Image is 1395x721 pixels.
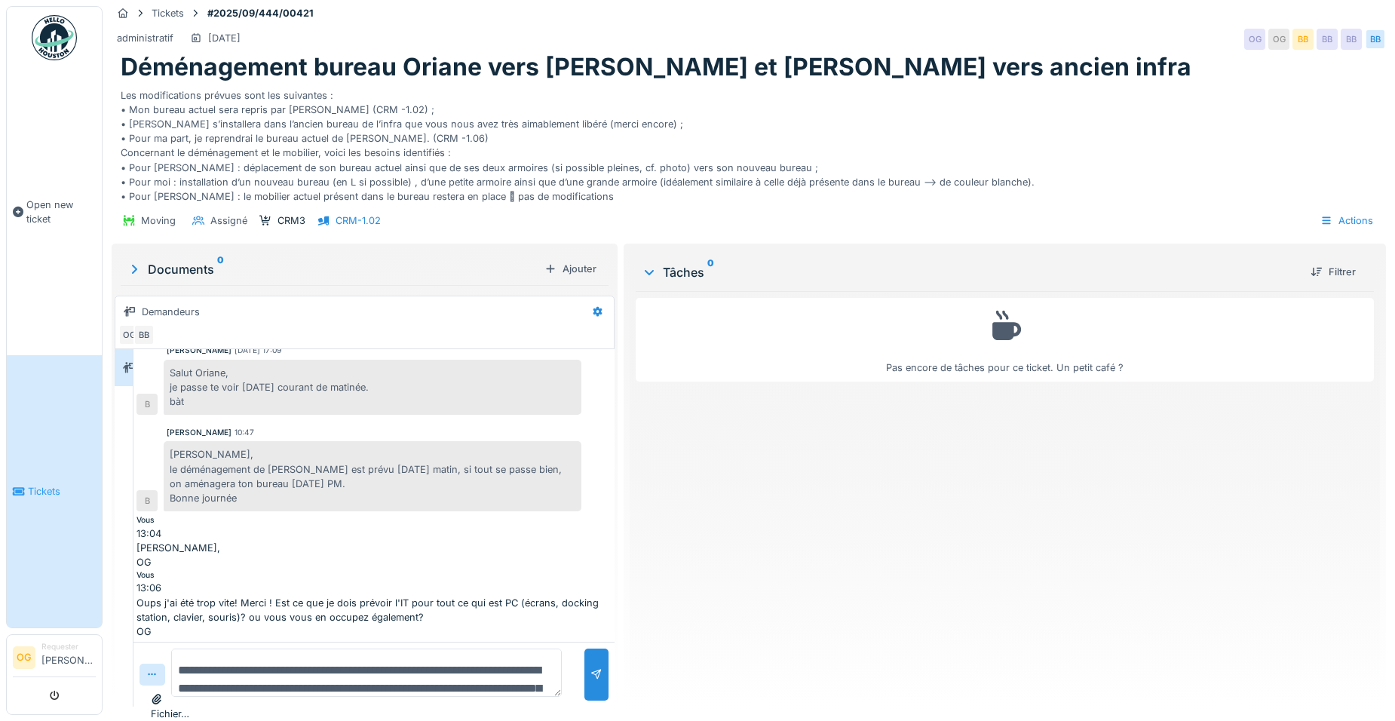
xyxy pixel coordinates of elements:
[538,259,602,279] div: Ajouter
[1292,29,1314,50] div: BB
[136,596,612,624] div: Oups j'ai été trop vite! Merci ! Est ce que je dois prévoir l'IT pour tout ce qui est PC (écrans,...
[32,15,77,60] img: Badge_color-CXgf-gQk.svg
[164,441,581,511] div: [PERSON_NAME], le déménagement de [PERSON_NAME] est prévu [DATE] matin, si tout se passe bien, on...
[152,6,184,20] div: Tickets
[167,427,231,438] div: [PERSON_NAME]
[277,213,305,228] div: CRM3
[136,394,158,415] div: B
[217,260,224,278] sup: 0
[118,324,139,345] div: OG
[136,526,612,541] div: 13:04
[164,360,581,416] div: Salut Oriane, je passe te voir [DATE] courant de matinée. bàt
[707,263,714,281] sup: 0
[235,345,281,356] div: [DATE] 17:09
[1341,29,1362,50] div: BB
[235,427,254,438] div: 10:47
[1317,29,1338,50] div: BB
[1268,29,1289,50] div: OG
[142,305,200,319] div: Demandeurs
[121,82,1377,204] div: Les modifications prévues sont les suivantes : • Mon bureau actuel sera repris par [PERSON_NAME] ...
[208,31,241,45] div: [DATE]
[121,53,1191,81] h1: Déménagement bureau Oriane vers [PERSON_NAME] et [PERSON_NAME] vers ancien infra
[136,541,612,555] div: [PERSON_NAME],
[201,6,320,20] strong: #2025/09/444/00421
[136,569,612,581] div: Vous
[210,213,247,228] div: Assigné
[1305,262,1362,282] div: Filtrer
[41,641,96,673] li: [PERSON_NAME]
[136,624,152,639] div: OG
[167,345,231,356] div: [PERSON_NAME]
[336,213,381,228] div: CRM-1.02
[133,324,155,345] div: BB
[136,490,158,511] div: B
[645,305,1364,375] div: Pas encore de tâches pour ce ticket. Un petit café ?
[28,484,96,499] span: Tickets
[13,646,35,669] li: OG
[117,31,173,45] div: administratif
[26,198,96,226] span: Open new ticket
[1244,29,1265,50] div: OG
[41,641,96,652] div: Requester
[136,514,612,526] div: Vous
[642,263,1298,281] div: Tâches
[136,555,152,569] div: OG
[127,260,538,278] div: Documents
[141,213,176,228] div: Moving
[151,692,189,721] div: Fichier…
[136,581,612,595] div: 13:06
[1365,29,1386,50] div: BB
[1314,210,1380,232] div: Actions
